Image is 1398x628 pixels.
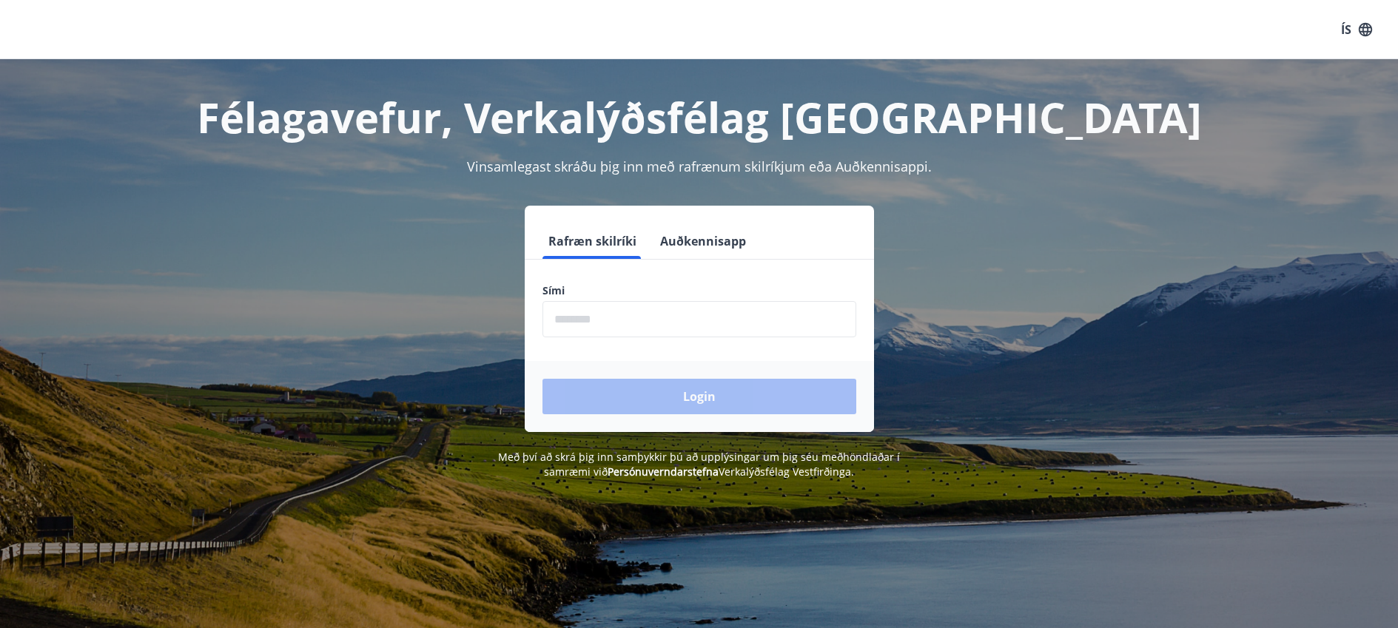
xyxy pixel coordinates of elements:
[542,223,642,259] button: Rafræn skilríki
[467,158,932,175] span: Vinsamlegast skráðu þig inn með rafrænum skilríkjum eða Auðkennisappi.
[498,450,900,479] span: Með því að skrá þig inn samþykkir þú að upplýsingar um þig séu meðhöndlaðar í samræmi við Verkalý...
[1333,16,1380,43] button: ÍS
[184,89,1214,145] h1: Félagavefur, Verkalýðsfélag [GEOGRAPHIC_DATA]
[542,283,856,298] label: Sími
[654,223,752,259] button: Auðkennisapp
[608,465,719,479] a: Persónuverndarstefna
